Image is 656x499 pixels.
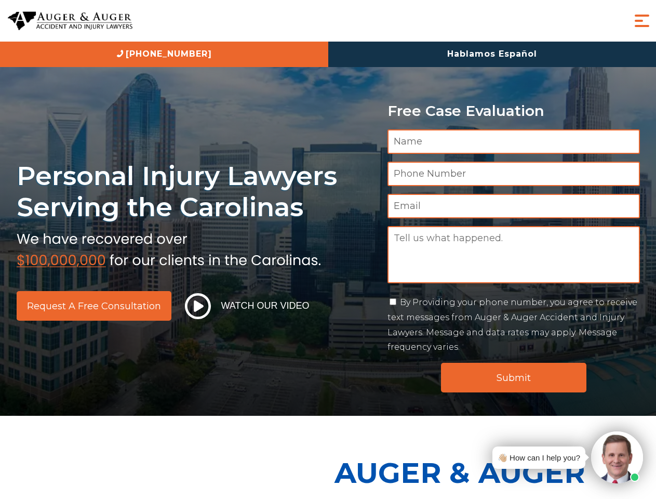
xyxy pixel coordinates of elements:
[632,10,652,31] button: Menu
[441,363,586,392] input: Submit
[387,297,637,352] label: By Providing your phone number, you agree to receive text messages from Auger & Auger Accident an...
[8,11,132,31] img: Auger & Auger Accident and Injury Lawyers Logo
[27,301,161,311] span: Request a Free Consultation
[182,293,313,320] button: Watch Our Video
[17,228,321,268] img: sub text
[387,194,640,218] input: Email
[17,291,171,321] a: Request a Free Consultation
[17,160,375,223] h1: Personal Injury Lawyers Serving the Carolinas
[498,451,580,465] div: 👋🏼 How can I help you?
[387,162,640,186] input: Phone Number
[387,129,640,154] input: Name
[387,103,640,119] p: Free Case Evaluation
[334,447,650,498] p: Auger & Auger
[591,431,643,483] img: Intaker widget Avatar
